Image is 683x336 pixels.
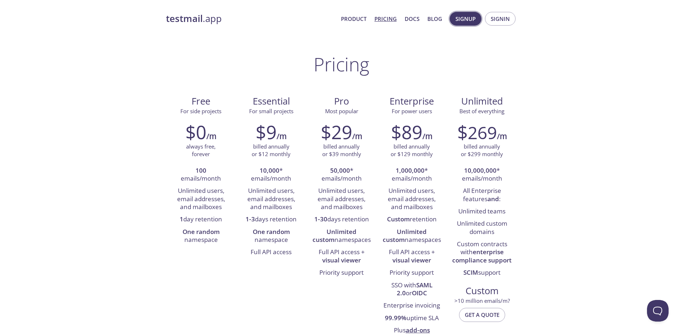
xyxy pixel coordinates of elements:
li: Unlimited users, email addresses, and mailboxes [171,185,231,213]
strong: 99.99% [385,314,406,322]
li: namespace [242,226,301,247]
a: testmail.app [166,13,335,25]
strong: 10,000,000 [464,166,496,174]
li: All Enterprise features : [452,185,512,205]
strong: One random [183,227,220,236]
h6: /m [206,130,216,142]
h2: $89 [391,121,422,143]
li: Priority support [382,267,441,279]
h6: /m [277,130,287,142]
li: Unlimited custom domains [452,218,512,238]
h2: $ [457,121,497,143]
li: * emails/month [382,165,441,185]
li: SSO with or [382,279,441,300]
li: uptime SLA [382,312,441,324]
li: days retention [312,213,371,226]
p: always free, forever [186,143,216,158]
li: Unlimited users, email addresses, and mailboxes [382,185,441,213]
li: namespace [171,226,231,247]
strong: enterprise compliance support [452,248,512,264]
p: billed annually or $129 monthly [391,143,433,158]
h6: /m [422,130,432,142]
p: billed annually or $12 monthly [252,143,291,158]
span: > 10 million emails/m? [454,297,510,304]
h1: Pricing [314,53,369,75]
h2: $29 [321,121,352,143]
strong: 10,000 [260,166,279,174]
li: * emails/month [452,165,512,185]
strong: 50,000 [330,166,350,174]
a: Docs [405,14,419,23]
strong: Unlimited custom [313,227,357,244]
button: Signup [450,12,481,26]
strong: 1-3 [246,215,255,223]
strong: SCIM [463,268,478,277]
li: * emails/month [312,165,371,185]
span: Essential [242,95,301,107]
li: Priority support [312,267,371,279]
li: Unlimited teams [452,205,512,218]
a: add-ons [406,326,430,334]
li: support [452,267,512,279]
span: 269 [468,121,497,144]
span: Best of everything [459,107,504,115]
strong: visual viewer [322,256,361,264]
span: Get a quote [465,310,499,319]
li: Custom contracts with [452,238,512,267]
span: Custom [453,285,511,297]
button: Signin [485,12,516,26]
li: Full API access [242,246,301,258]
span: Signup [455,14,476,23]
strong: 100 [196,166,206,174]
li: emails/month [171,165,231,185]
li: * emails/month [242,165,301,185]
strong: Custom [387,215,410,223]
li: Unlimited users, email addresses, and mailboxes [242,185,301,213]
span: Most popular [325,107,358,115]
span: Free [172,95,230,107]
span: Unlimited [461,95,503,107]
strong: 1,000,000 [396,166,424,174]
p: billed annually or $299 monthly [461,143,503,158]
button: Get a quote [459,308,505,322]
strong: Unlimited custom [383,227,427,244]
span: For small projects [249,107,293,115]
li: days retention [242,213,301,226]
li: Enterprise invoicing [382,300,441,312]
li: Full API access + [312,246,371,267]
strong: testmail [166,12,203,25]
li: namespaces [382,226,441,247]
strong: and [487,195,499,203]
li: Full API access + [382,246,441,267]
iframe: Help Scout Beacon - Open [647,300,669,322]
h2: $0 [185,121,206,143]
a: Product [341,14,367,23]
span: Enterprise [382,95,441,107]
li: retention [382,213,441,226]
h6: /m [352,130,362,142]
strong: 1-30 [314,215,327,223]
span: For side projects [180,107,221,115]
strong: SAML 2.0 [397,281,432,297]
strong: 1 [180,215,183,223]
strong: visual viewer [392,256,431,264]
span: Pro [312,95,371,107]
a: Blog [427,14,442,23]
li: namespaces [312,226,371,247]
strong: OIDC [412,289,427,297]
a: Pricing [374,14,397,23]
span: For power users [392,107,432,115]
h2: $9 [256,121,277,143]
span: Signin [491,14,510,23]
p: billed annually or $39 monthly [322,143,361,158]
h6: /m [497,130,507,142]
strong: One random [253,227,290,236]
li: Unlimited users, email addresses, and mailboxes [312,185,371,213]
li: day retention [171,213,231,226]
